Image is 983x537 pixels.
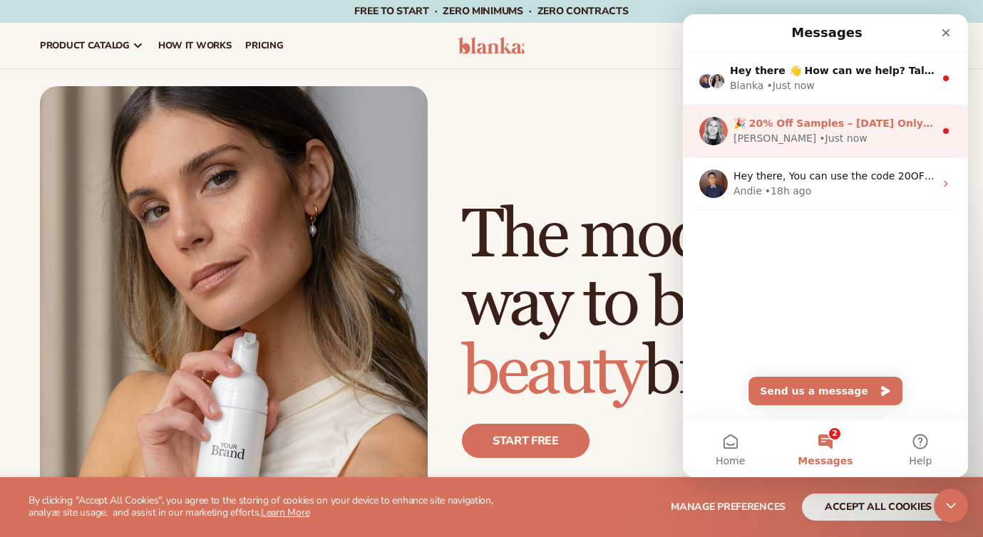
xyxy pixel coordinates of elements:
[51,156,486,167] span: Hey there, You can use the code 20OFF24NOW when you order your first sample order.
[33,442,62,452] span: Home
[40,40,130,51] span: product catalog
[238,23,290,68] a: pricing
[29,495,495,519] p: By clicking "Accept All Cookies", you agree to the storing of cookies on your device to enhance s...
[16,103,45,131] img: Profile image for Lee
[934,489,968,523] iframe: Intercom live chat
[458,37,525,54] img: logo
[354,4,628,18] span: Free to start · ZERO minimums · ZERO contracts
[47,64,81,79] div: Blanka
[51,103,949,115] span: 🎉 20% Off Samples – [DATE] Only! Try before you commit — get 20% off your sample order for the ne...
[671,500,786,513] span: Manage preferences
[151,23,239,68] a: How It Works
[245,40,283,51] span: pricing
[82,170,128,184] div: • 18h ago
[47,51,475,62] span: Hey there 👋 How can we help? Talk to our team. Search for helpful articles.
[83,64,131,79] div: • Just now
[158,40,232,51] span: How It Works
[462,424,590,458] a: Start free
[136,117,184,132] div: • Just now
[671,494,786,521] button: Manage preferences
[226,442,249,452] span: Help
[462,330,643,414] span: beauty
[261,506,309,519] a: Learn More
[115,442,170,452] span: Messages
[95,406,190,463] button: Messages
[66,363,220,391] button: Send us a message
[802,494,954,521] button: accept all cookies
[462,202,943,407] h1: The modern way to build a brand
[16,155,45,184] img: Profile image for Andie
[190,406,285,463] button: Help
[51,117,133,132] div: [PERSON_NAME]
[683,14,968,477] iframe: Intercom live chat
[33,23,151,68] a: product catalog
[51,170,79,184] div: Andie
